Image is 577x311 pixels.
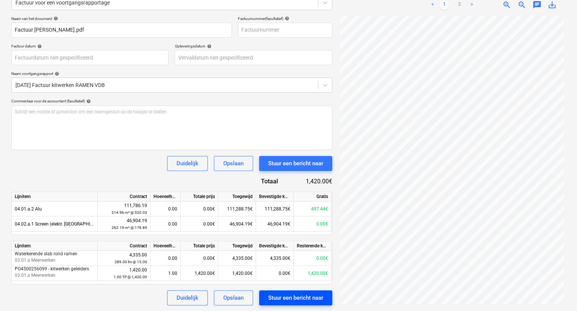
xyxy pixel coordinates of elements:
div: Naam voortgangsrapport [11,71,332,76]
div: 497.44€ [294,201,331,216]
div: 0.00€ [256,266,294,281]
span: 04.02.a.1 Screen (elektr. bediening) [15,221,109,227]
div: 0.00€ [181,216,218,232]
div: Totale prijs [181,241,218,251]
div: 0.00 [150,216,181,232]
div: 111,288.75€ [256,201,294,216]
div: Resterende kosten [294,241,331,251]
span: 04.01.a.2 Alu [15,206,42,212]
div: Stuur een bericht naar [268,293,323,303]
div: Commentaar voor de accountant (facultatief) [11,99,332,104]
div: 111,786.19 [101,202,147,216]
div: 46,904.19 [101,217,147,231]
button: Stuur een bericht naar [259,290,332,305]
div: 0.00€ [294,251,331,266]
span: 03.01.a Meerwerken [15,258,55,263]
div: 0.00€ [181,201,218,216]
div: 1,420.00€ [290,177,332,186]
div: Bevestigde kosten [256,241,294,251]
div: Lijnitem [12,241,98,251]
input: Vervaldatum niet gespecificeerd [175,50,332,65]
div: Opslaan [223,293,244,303]
div: 1,420.00€ [181,266,218,281]
div: Toegewijd [218,241,256,251]
button: Duidelijk [167,156,208,171]
div: 46,904.19€ [218,216,256,232]
div: 0.00 [150,201,181,216]
a: Page 1 is your current page [440,0,449,9]
a: Page 2 [455,0,464,9]
div: Chatwidget [539,275,577,311]
div: Factuurnummer (facultatief) [238,16,332,21]
div: Totale prijs [181,192,218,201]
input: Factuurdatum niet gespecificeerd [11,50,169,65]
div: Totaal [234,177,290,186]
div: Opslaan [223,159,244,168]
input: Naam van het document [11,23,232,38]
div: Bevestigde kosten [256,192,294,201]
div: 111,288.75€ [218,201,256,216]
div: 46,904.19€ [256,216,294,232]
small: 289.00 lm @ 15.00 [115,260,147,264]
span: zoom_in [502,0,511,9]
button: Opslaan [214,156,253,171]
span: help [52,16,58,21]
span: save_alt [548,0,557,9]
small: 214.96 m² @ 520.03 [112,210,147,215]
div: Opleveringsdatum [175,44,332,49]
div: Hoeveelheid [150,192,181,201]
div: 1.00 [150,266,181,281]
div: Factuur datum [11,44,169,49]
div: 0.00 [150,251,181,266]
input: Factuurnummer [238,23,332,38]
div: 1,420.00 [101,267,147,281]
div: 0.00€ [294,216,331,232]
span: chat [532,0,542,9]
div: Naam van het document [11,16,232,21]
div: Contract [98,241,150,251]
div: Lijnitem [12,192,98,201]
div: 4,335.00€ [218,251,256,266]
div: 4,335.00 [101,252,147,265]
span: help [85,99,91,104]
div: 1,420.00€ [294,266,331,281]
div: Hoeveelheid [150,241,181,251]
span: help [205,44,211,49]
div: Contract [98,192,150,201]
span: help [283,16,289,21]
div: 0.00€ [181,251,218,266]
small: 1.00 TP @ 1,420.00 [114,275,147,279]
button: Opslaan [214,290,253,305]
div: 1,420.00€ [218,266,256,281]
span: help [36,44,42,49]
span: 03.01.a Meerwerken [15,273,55,278]
span: PO4500256099 - kitwerken geleiders [15,266,89,271]
a: Next page [467,0,476,9]
div: Duidelijk [176,293,198,303]
small: 262.19 m² @ 178.89 [112,226,147,230]
div: 4,335.00€ [256,251,294,266]
div: Stuur een bericht naar [268,159,323,168]
iframe: Chat Widget [539,275,577,311]
div: Toegewijd [218,192,256,201]
span: Waterkerende slab rond ramen [15,251,77,256]
div: Duidelijk [176,159,198,168]
button: Duidelijk [167,290,208,305]
div: Gratis [294,192,331,201]
button: Stuur een bericht naar [259,156,332,171]
span: zoom_out [517,0,526,9]
a: Previous page [428,0,437,9]
span: help [53,72,59,76]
